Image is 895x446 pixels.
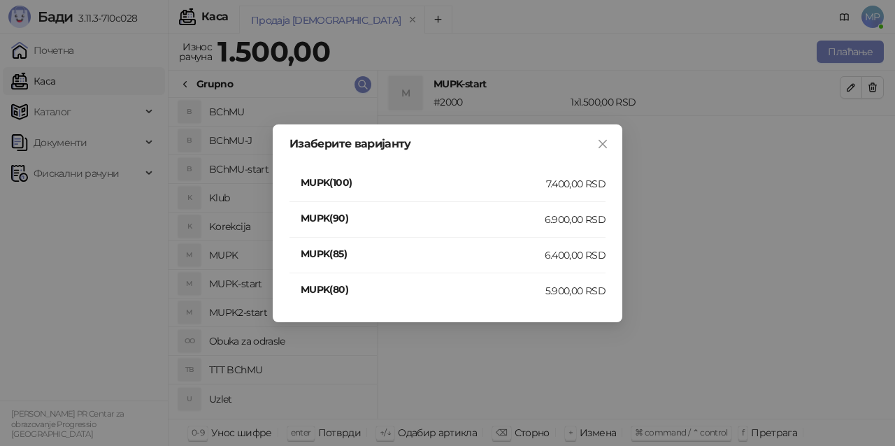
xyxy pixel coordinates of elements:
[301,175,546,190] h4: MUPK(100)
[301,282,545,297] h4: MUPK(80)
[592,138,614,150] span: Close
[545,212,606,227] div: 6.900,00 RSD
[546,176,606,192] div: 7.400,00 RSD
[545,283,606,298] div: 5.900,00 RSD
[545,247,606,263] div: 6.400,00 RSD
[597,138,608,150] span: close
[592,133,614,155] button: Close
[301,246,545,261] h4: MUPK(85)
[289,138,606,150] div: Изаберите варијанту
[301,210,545,226] h4: MUPK(90)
